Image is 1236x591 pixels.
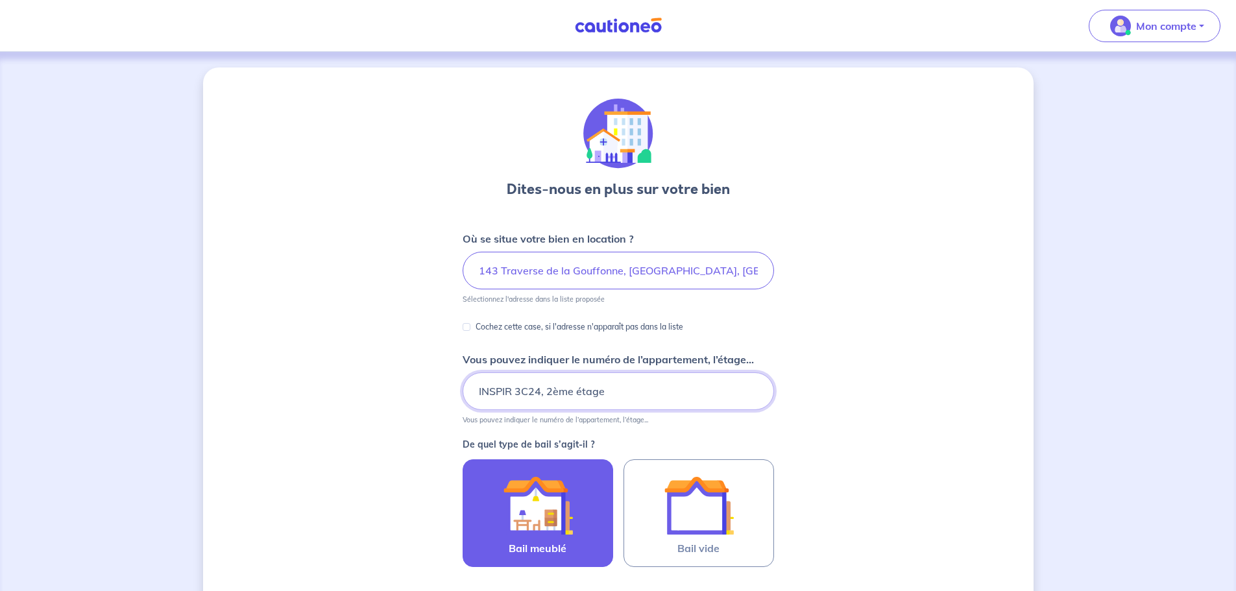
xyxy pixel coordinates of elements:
[583,99,653,169] img: illu_houses.svg
[677,540,720,556] span: Bail vide
[463,231,633,247] p: Où se situe votre bien en location ?
[463,440,774,449] p: De quel type de bail s’agit-il ?
[463,415,648,424] p: Vous pouvez indiquer le numéro de l’appartement, l’étage...
[1089,10,1220,42] button: illu_account_valid_menu.svgMon compte
[463,252,774,289] input: 2 rue de paris, 59000 lille
[476,319,683,335] p: Cochez cette case, si l'adresse n'apparaît pas dans la liste
[664,470,734,540] img: illu_empty_lease.svg
[1110,16,1131,36] img: illu_account_valid_menu.svg
[503,470,573,540] img: illu_furnished_lease.svg
[509,540,566,556] span: Bail meublé
[463,372,774,410] input: Appartement 2
[1136,18,1196,34] p: Mon compte
[570,18,667,34] img: Cautioneo
[463,352,754,367] p: Vous pouvez indiquer le numéro de l’appartement, l’étage...
[463,295,605,304] p: Sélectionnez l'adresse dans la liste proposée
[507,179,730,200] h3: Dites-nous en plus sur votre bien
